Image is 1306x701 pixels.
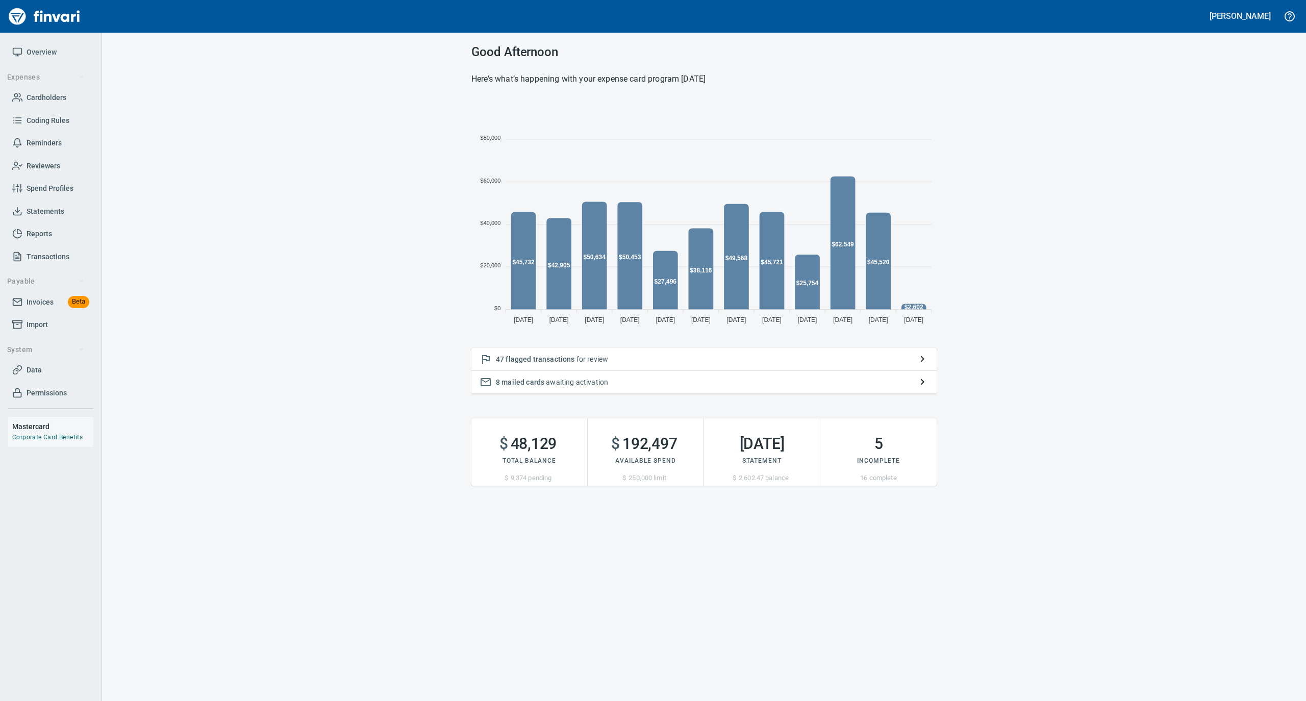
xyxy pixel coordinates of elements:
[27,91,66,104] span: Cardholders
[27,318,48,331] span: Import
[798,316,817,323] tspan: [DATE]
[27,182,73,195] span: Spend Profiles
[8,313,93,336] a: Import
[481,262,501,268] tspan: $20,000
[471,72,937,86] h6: Here’s what’s happening with your expense card program [DATE]
[585,316,604,323] tspan: [DATE]
[8,155,93,178] a: Reviewers
[471,45,937,59] h3: Good Afternoon
[471,348,937,371] button: 47 flagged transactions for review
[820,435,937,453] h2: 5
[8,359,93,382] a: Data
[691,316,711,323] tspan: [DATE]
[8,382,93,405] a: Permissions
[1210,11,1271,21] h5: [PERSON_NAME]
[762,316,782,323] tspan: [DATE]
[8,86,93,109] a: Cardholders
[904,316,923,323] tspan: [DATE]
[8,200,93,223] a: Statements
[27,160,60,172] span: Reviewers
[27,364,42,377] span: Data
[12,421,93,432] h6: Mastercard
[506,355,574,363] span: flagged transactions
[833,316,852,323] tspan: [DATE]
[496,378,500,386] span: 8
[68,296,89,308] span: Beta
[727,316,746,323] tspan: [DATE]
[8,291,93,314] a: InvoicesBeta
[481,135,501,141] tspan: $80,000
[27,46,57,59] span: Overview
[12,434,83,441] a: Corporate Card Benefits
[8,222,93,245] a: Reports
[27,387,67,399] span: Permissions
[8,109,93,132] a: Coding Rules
[3,340,88,359] button: System
[869,316,888,323] tspan: [DATE]
[1207,8,1273,24] button: [PERSON_NAME]
[496,355,504,363] span: 47
[8,245,93,268] a: Transactions
[7,343,84,356] span: System
[481,220,501,226] tspan: $40,000
[820,473,937,483] p: 16 complete
[820,418,937,486] button: 5Incomplete16 complete
[27,205,64,218] span: Statements
[7,71,84,84] span: Expenses
[620,316,640,323] tspan: [DATE]
[3,272,88,291] button: Payable
[501,378,544,386] span: mailed cards
[514,316,533,323] tspan: [DATE]
[7,275,84,288] span: Payable
[8,132,93,155] a: Reminders
[496,354,912,364] p: for review
[857,457,900,464] span: Incomplete
[27,228,52,240] span: Reports
[656,316,675,323] tspan: [DATE]
[3,68,88,87] button: Expenses
[549,316,569,323] tspan: [DATE]
[494,305,500,311] tspan: $0
[481,178,501,184] tspan: $60,000
[496,377,912,387] p: awaiting activation
[27,251,69,263] span: Transactions
[27,137,62,149] span: Reminders
[6,4,83,29] img: Finvari
[471,371,937,394] button: 8 mailed cards awaiting activation
[27,114,69,127] span: Coding Rules
[27,296,54,309] span: Invoices
[8,41,93,64] a: Overview
[8,177,93,200] a: Spend Profiles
